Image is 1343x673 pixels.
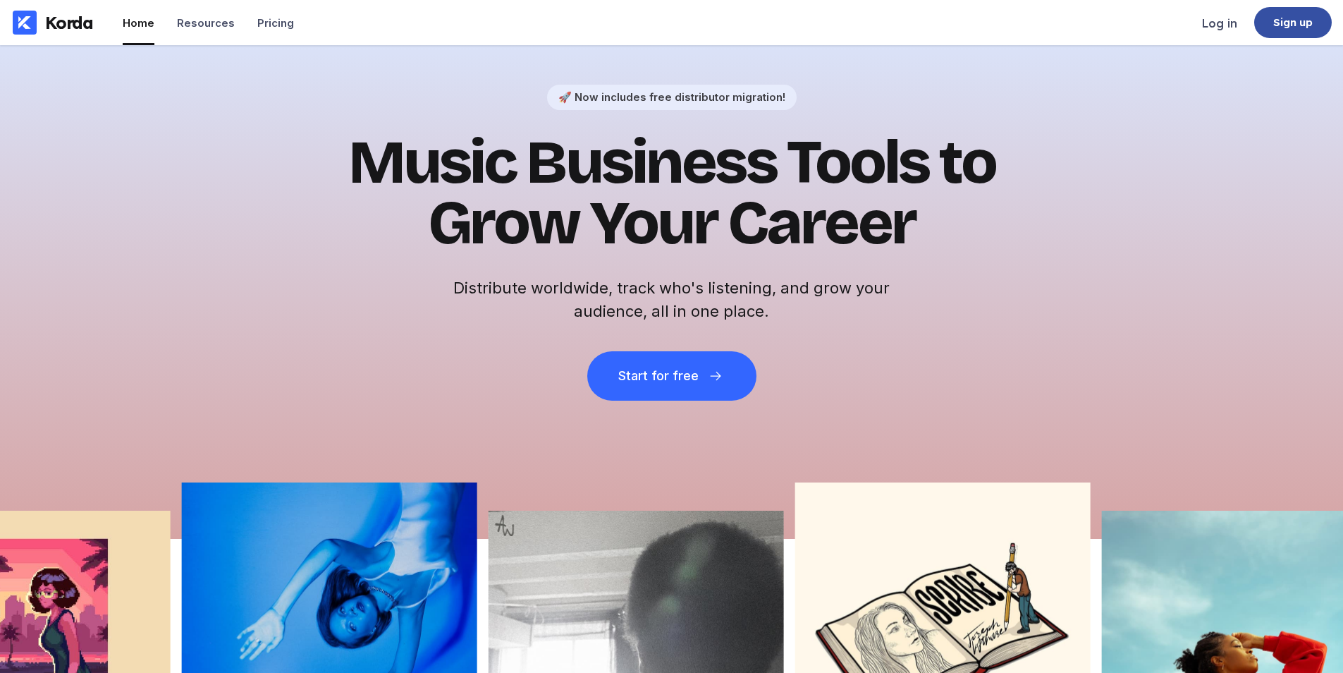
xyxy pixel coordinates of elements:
[558,90,785,104] div: 🚀 Now includes free distributor migration!
[326,133,1017,254] h1: Music Business Tools to Grow Your Career
[257,16,294,30] div: Pricing
[446,277,897,323] h2: Distribute worldwide, track who's listening, and grow your audience, all in one place.
[1254,7,1332,38] a: Sign up
[618,369,699,383] div: Start for free
[1202,16,1237,30] div: Log in
[123,16,154,30] div: Home
[177,16,235,30] div: Resources
[1273,16,1313,30] div: Sign up
[45,12,93,33] div: Korda
[587,351,756,401] button: Start for free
